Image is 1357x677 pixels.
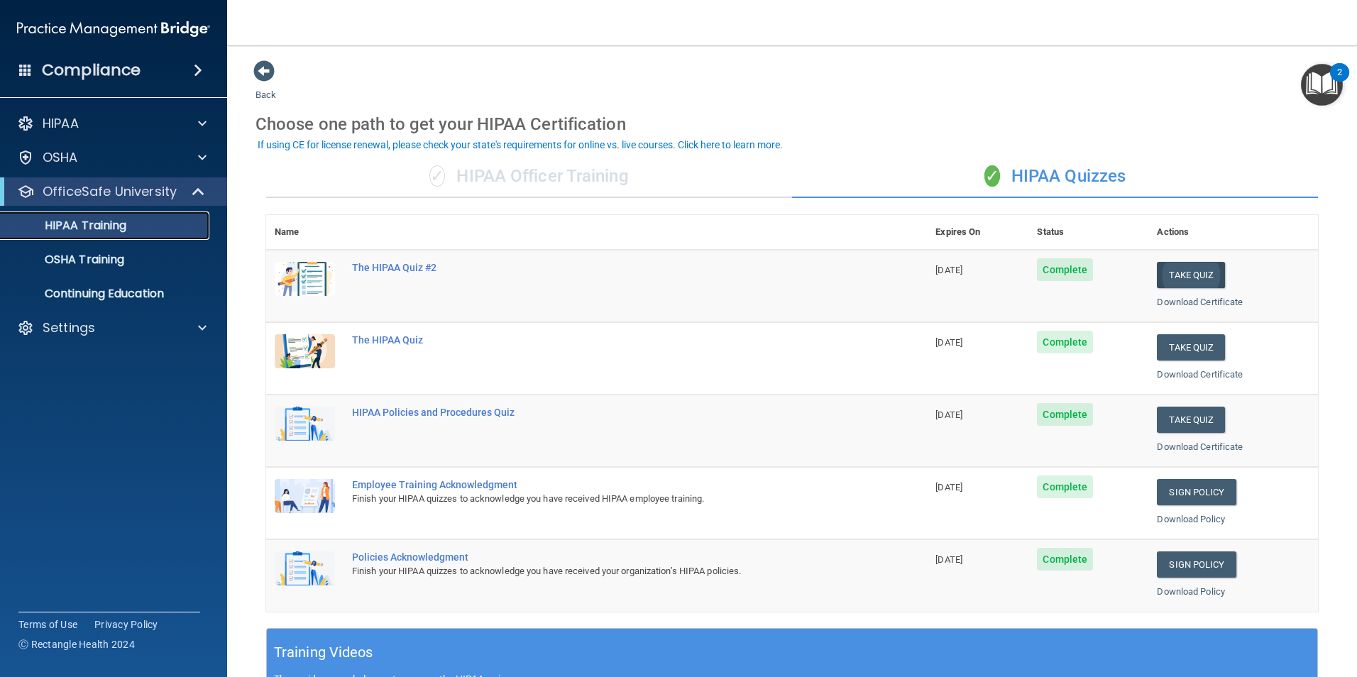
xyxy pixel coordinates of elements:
[9,253,124,267] p: OSHA Training
[1037,548,1093,571] span: Complete
[17,319,207,336] a: Settings
[1157,551,1236,578] a: Sign Policy
[17,183,206,200] a: OfficeSafe University
[352,551,856,563] div: Policies Acknowledgment
[1157,262,1225,288] button: Take Quiz
[1157,334,1225,360] button: Take Quiz
[1037,403,1093,426] span: Complete
[1337,72,1342,91] div: 2
[94,617,158,632] a: Privacy Policy
[352,262,856,273] div: The HIPAA Quiz #2
[1301,64,1343,106] button: Open Resource Center, 2 new notifications
[935,337,962,348] span: [DATE]
[43,149,78,166] p: OSHA
[9,219,126,233] p: HIPAA Training
[43,319,95,336] p: Settings
[1157,441,1243,452] a: Download Certificate
[266,215,344,250] th: Name
[258,140,783,150] div: If using CE for license renewal, please check your state's requirements for online vs. live cours...
[792,155,1318,198] div: HIPAA Quizzes
[1157,407,1225,433] button: Take Quiz
[42,60,141,80] h4: Compliance
[935,482,962,492] span: [DATE]
[1028,215,1148,250] th: Status
[256,104,1329,145] div: Choose one path to get your HIPAA Certification
[984,165,1000,187] span: ✓
[927,215,1028,250] th: Expires On
[935,409,962,420] span: [DATE]
[18,617,77,632] a: Terms of Use
[17,15,210,43] img: PMB logo
[274,640,373,665] h5: Training Videos
[1037,331,1093,353] span: Complete
[266,155,792,198] div: HIPAA Officer Training
[1157,514,1225,524] a: Download Policy
[18,637,135,651] span: Ⓒ Rectangle Health 2024
[1037,475,1093,498] span: Complete
[256,138,785,152] button: If using CE for license renewal, please check your state's requirements for online vs. live cours...
[352,479,856,490] div: Employee Training Acknowledgment
[17,115,207,132] a: HIPAA
[429,165,445,187] span: ✓
[1157,586,1225,597] a: Download Policy
[352,563,856,580] div: Finish your HIPAA quizzes to acknowledge you have received your organization’s HIPAA policies.
[43,115,79,132] p: HIPAA
[1157,479,1236,505] a: Sign Policy
[352,490,856,507] div: Finish your HIPAA quizzes to acknowledge you have received HIPAA employee training.
[352,334,856,346] div: The HIPAA Quiz
[17,149,207,166] a: OSHA
[256,72,276,100] a: Back
[1157,369,1243,380] a: Download Certificate
[935,554,962,565] span: [DATE]
[43,183,177,200] p: OfficeSafe University
[1037,258,1093,281] span: Complete
[352,407,856,418] div: HIPAA Policies and Procedures Quiz
[1157,297,1243,307] a: Download Certificate
[935,265,962,275] span: [DATE]
[1148,215,1318,250] th: Actions
[9,287,203,301] p: Continuing Education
